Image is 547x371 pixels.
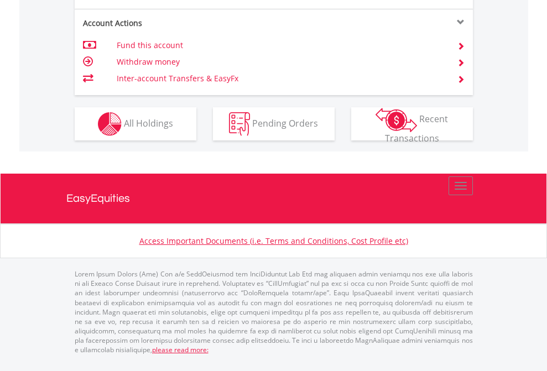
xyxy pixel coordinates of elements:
[213,107,335,140] button: Pending Orders
[351,107,473,140] button: Recent Transactions
[75,107,196,140] button: All Holdings
[252,117,318,129] span: Pending Orders
[124,117,173,129] span: All Holdings
[75,18,274,29] div: Account Actions
[66,174,481,223] a: EasyEquities
[117,37,444,54] td: Fund this account
[152,345,209,354] a: please read more:
[117,70,444,87] td: Inter-account Transfers & EasyFx
[229,112,250,136] img: pending_instructions-wht.png
[117,54,444,70] td: Withdraw money
[98,112,122,136] img: holdings-wht.png
[376,108,417,132] img: transactions-zar-wht.png
[75,269,473,354] p: Lorem Ipsum Dolors (Ame) Con a/e SeddOeiusmod tem InciDiduntut Lab Etd mag aliquaen admin veniamq...
[139,236,408,246] a: Access Important Documents (i.e. Terms and Conditions, Cost Profile etc)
